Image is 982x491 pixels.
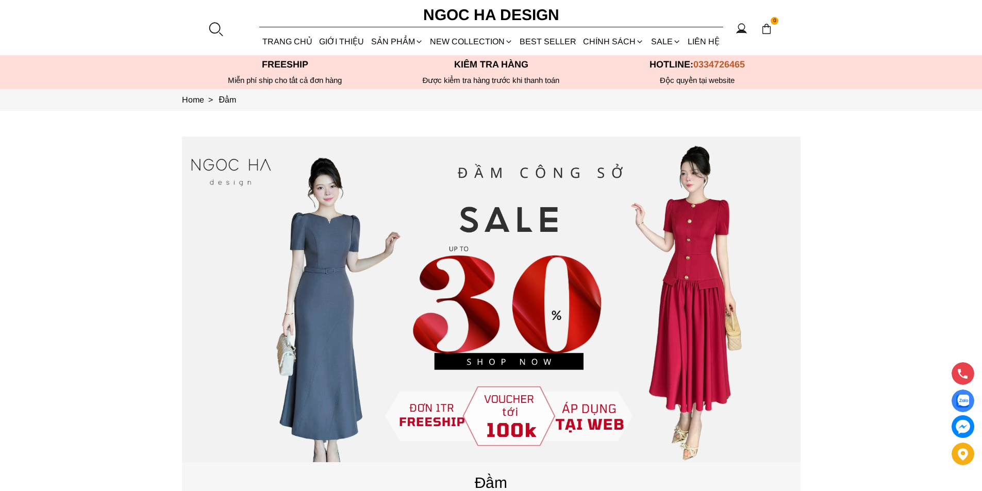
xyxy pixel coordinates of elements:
h6: Độc quyền tại website [594,76,801,85]
a: messenger [952,415,974,438]
div: Chính sách [580,28,647,55]
font: Kiểm tra hàng [454,59,528,70]
img: Display image [956,395,969,408]
a: BEST SELLER [517,28,580,55]
a: TRANG CHỦ [259,28,316,55]
span: > [204,95,217,104]
a: Ngoc Ha Design [414,3,569,27]
a: LIÊN HỆ [684,28,723,55]
a: Link to Đầm [219,95,237,104]
a: NEW COLLECTION [426,28,516,55]
p: Freeship [182,59,388,70]
img: img-CART-ICON-ksit0nf1 [761,23,772,35]
span: 0334726465 [693,59,745,70]
p: Được kiểm tra hàng trước khi thanh toán [388,76,594,85]
a: SALE [647,28,684,55]
div: Miễn phí ship cho tất cả đơn hàng [182,76,388,85]
span: 0 [771,17,779,25]
a: Link to Home [182,95,219,104]
div: SẢN PHẨM [368,28,426,55]
p: Hotline: [594,59,801,70]
a: GIỚI THIỆU [316,28,368,55]
a: Display image [952,390,974,412]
